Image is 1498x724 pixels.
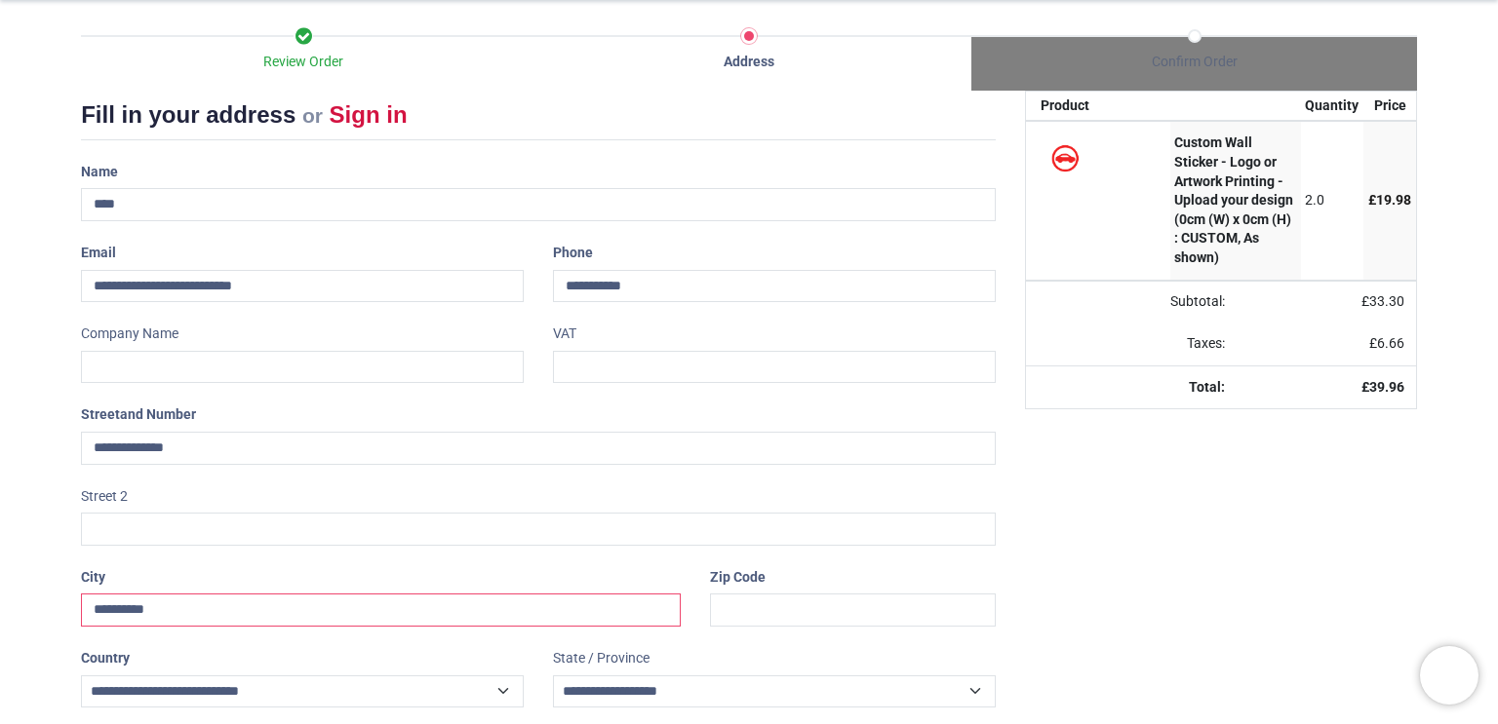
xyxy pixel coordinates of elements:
label: Street [81,399,196,432]
label: Company Name [81,318,178,351]
small: or [302,104,323,127]
label: Country [81,642,130,675]
label: Zip Code [710,561,766,594]
th: Quantity [1301,92,1364,121]
label: State / Province [553,642,650,675]
span: and Number [120,406,196,422]
img: xapgI8AAAAGSURBVAMA29eVXdYdJVUAAAAASUVORK5CYII= [1041,133,1165,184]
strong: Total: [1189,379,1225,395]
th: Price [1363,92,1416,121]
label: VAT [553,318,576,351]
span: £ [1361,293,1404,309]
span: 19.98 [1376,192,1411,208]
label: Name [81,156,118,189]
div: Confirm Order [971,53,1417,72]
div: Review Order [81,53,527,72]
div: Address [527,53,972,72]
label: City [81,561,105,594]
span: 33.30 [1369,293,1404,309]
td: Taxes: [1026,323,1237,365]
iframe: Brevo live chat [1420,646,1478,705]
div: 2.0 [1305,191,1359,210]
span: £ [1369,335,1404,351]
strong: £ [1361,379,1404,395]
td: Subtotal: [1026,281,1237,324]
label: Email [81,237,116,270]
span: 39.96 [1369,379,1404,395]
label: Phone [553,237,593,270]
span: 6.66 [1377,335,1404,351]
a: Sign in [330,101,408,128]
span: Fill in your address [81,101,296,128]
label: Street 2 [81,480,128,514]
strong: Custom Wall Sticker - Logo or Artwork Printing - Upload your design (0cm (W) x 0cm (H) : CUSTOM, ... [1174,134,1293,265]
th: Product [1026,92,1170,121]
span: £ [1368,192,1411,208]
